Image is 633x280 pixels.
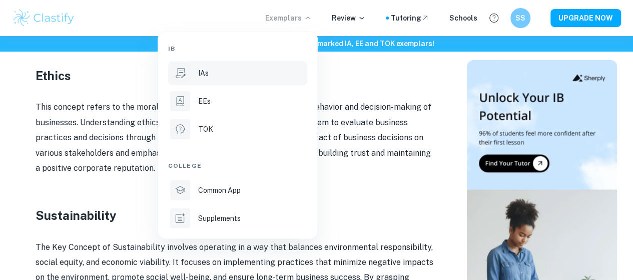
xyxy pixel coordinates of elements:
[198,213,241,224] p: Supplements
[198,68,209,79] p: IAs
[198,124,213,135] p: TOK
[168,44,175,53] span: IB
[198,185,241,196] p: Common App
[168,61,307,85] a: IAs
[168,161,202,170] span: College
[168,89,307,113] a: EEs
[198,96,211,107] p: EEs
[168,206,307,230] a: Supplements
[168,117,307,141] a: TOK
[168,178,307,202] a: Common App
